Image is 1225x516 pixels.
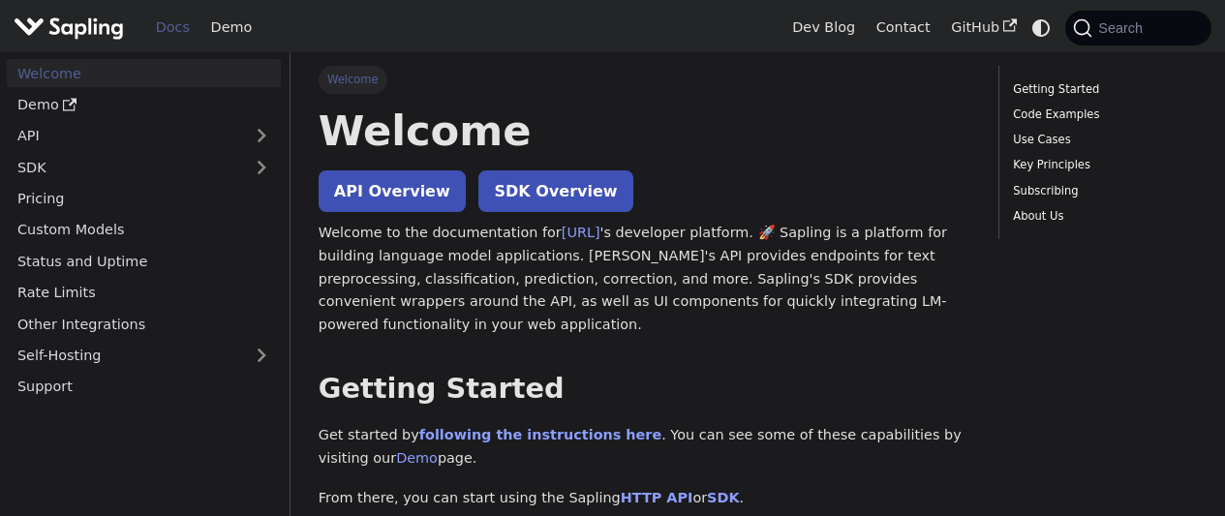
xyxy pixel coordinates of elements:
[419,427,661,442] a: following the instructions here
[707,490,739,505] a: SDK
[7,216,281,244] a: Custom Models
[242,153,281,181] button: Expand sidebar category 'SDK'
[7,91,281,119] a: Demo
[1013,106,1190,124] a: Code Examples
[7,122,242,150] a: API
[7,373,281,401] a: Support
[478,170,632,212] a: SDK Overview
[319,372,970,407] h2: Getting Started
[7,342,281,370] a: Self-Hosting
[621,490,693,505] a: HTTP API
[396,450,438,466] a: Demo
[7,310,281,338] a: Other Integrations
[7,153,242,181] a: SDK
[1013,80,1190,99] a: Getting Started
[319,424,970,470] p: Get started by . You can see some of these capabilities by visiting our page.
[319,105,970,157] h1: Welcome
[781,13,865,43] a: Dev Blog
[1013,207,1190,226] a: About Us
[14,14,124,42] img: Sapling.ai
[1013,131,1190,149] a: Use Cases
[1092,20,1154,36] span: Search
[866,13,941,43] a: Contact
[145,13,200,43] a: Docs
[940,13,1026,43] a: GitHub
[7,279,281,307] a: Rate Limits
[1013,156,1190,174] a: Key Principles
[319,222,970,337] p: Welcome to the documentation for 's developer platform. 🚀 Sapling is a platform for building lang...
[319,487,970,510] p: From there, you can start using the Sapling or .
[200,13,262,43] a: Demo
[1027,14,1056,42] button: Switch between dark and light mode (currently system mode)
[1065,11,1210,46] button: Search (Command+K)
[14,14,131,42] a: Sapling.aiSapling.ai
[7,247,281,275] a: Status and Uptime
[562,225,600,240] a: [URL]
[319,66,970,93] nav: Breadcrumbs
[319,66,387,93] span: Welcome
[242,122,281,150] button: Expand sidebar category 'API'
[7,59,281,87] a: Welcome
[1013,182,1190,200] a: Subscribing
[319,170,466,212] a: API Overview
[7,185,281,213] a: Pricing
